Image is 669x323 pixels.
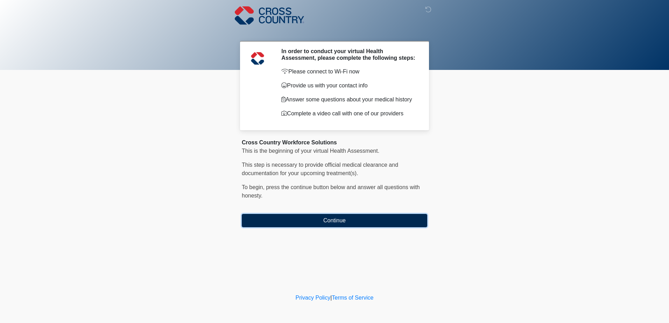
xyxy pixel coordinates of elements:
[247,48,268,69] img: Agent Avatar
[237,25,432,38] h1: ‎ ‎ ‎
[281,95,417,104] p: Answer some questions about your medical history
[281,109,417,118] p: Complete a video call with one of our providers
[242,184,420,199] span: To begin, ﻿﻿﻿﻿﻿﻿﻿﻿﻿﻿﻿﻿press the continue button below and answer all questions with honesty.
[242,162,398,176] span: This step is necessary to provide official medical clearance and documentation for your upcoming ...
[242,148,379,154] span: This is the beginning of your virtual Health Assessment.
[330,295,332,301] a: |
[281,81,417,90] p: Provide us with your contact info
[281,67,417,76] p: Please connect to Wi-Fi now
[242,214,427,227] button: Continue
[296,295,331,301] a: Privacy Policy
[332,295,373,301] a: Terms of Service
[281,48,417,61] h2: In order to conduct your virtual Health Assessment, please complete the following steps:
[235,5,304,26] img: Cross Country Logo
[242,138,427,147] div: Cross Country Workforce Solutions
